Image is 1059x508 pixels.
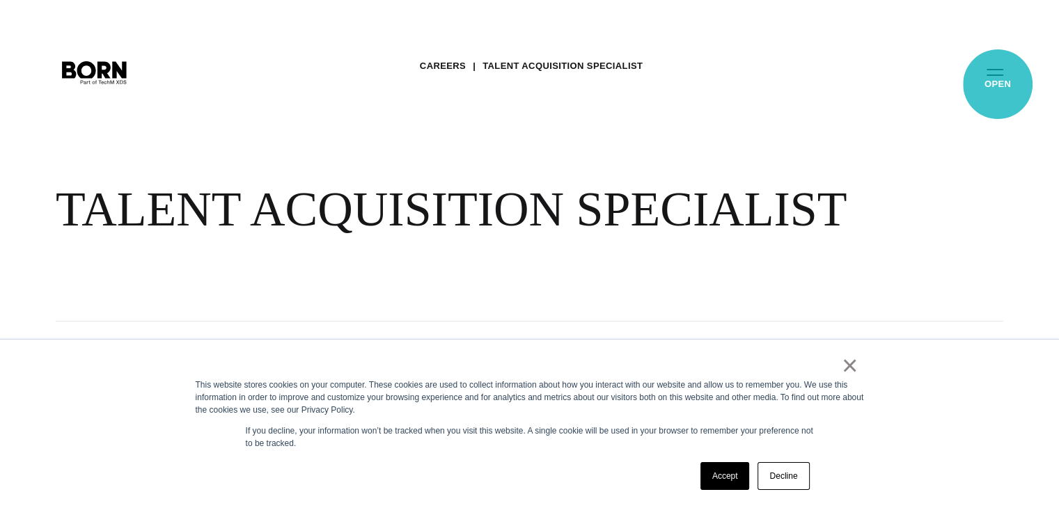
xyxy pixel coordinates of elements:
[196,379,864,416] div: This website stores cookies on your computer. These cookies are used to collect information about...
[483,56,643,77] a: TALENT ACQUISITION SPECIALIST
[758,462,809,490] a: Decline
[978,57,1012,86] button: Open
[420,56,466,77] a: Careers
[56,181,849,238] div: TALENT ACQUISITION SPECIALIST
[246,424,814,450] p: If you decline, your information won’t be tracked when you visit this website. A single cookie wi...
[700,462,750,490] a: Accept
[842,359,858,372] a: ×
